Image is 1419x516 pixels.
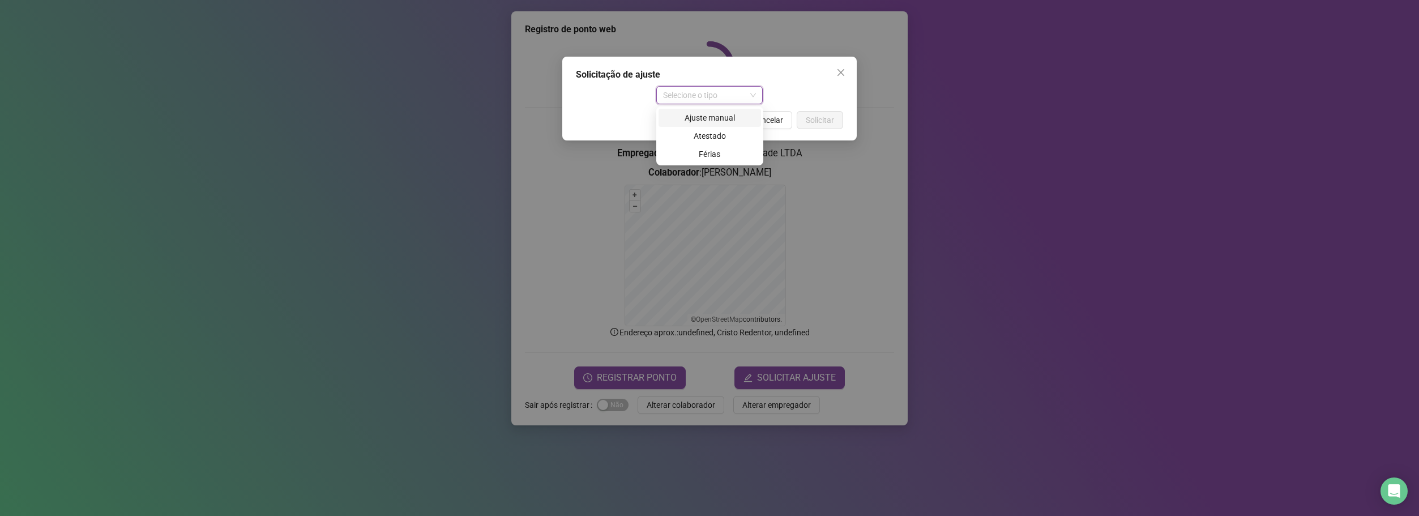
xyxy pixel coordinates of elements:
[832,63,850,82] button: Close
[576,68,843,82] div: Solicitação de ajuste
[743,111,792,129] button: Cancelar
[665,112,754,124] div: Ajuste manual
[665,130,754,142] div: Atestado
[659,145,761,163] div: Férias
[836,68,845,77] span: close
[1380,477,1408,505] div: Open Intercom Messenger
[752,114,783,126] span: Cancelar
[665,148,754,160] div: Férias
[659,127,761,145] div: Atestado
[659,109,761,127] div: Ajuste manual
[663,87,756,104] span: Selecione o tipo
[797,111,843,129] button: Solicitar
